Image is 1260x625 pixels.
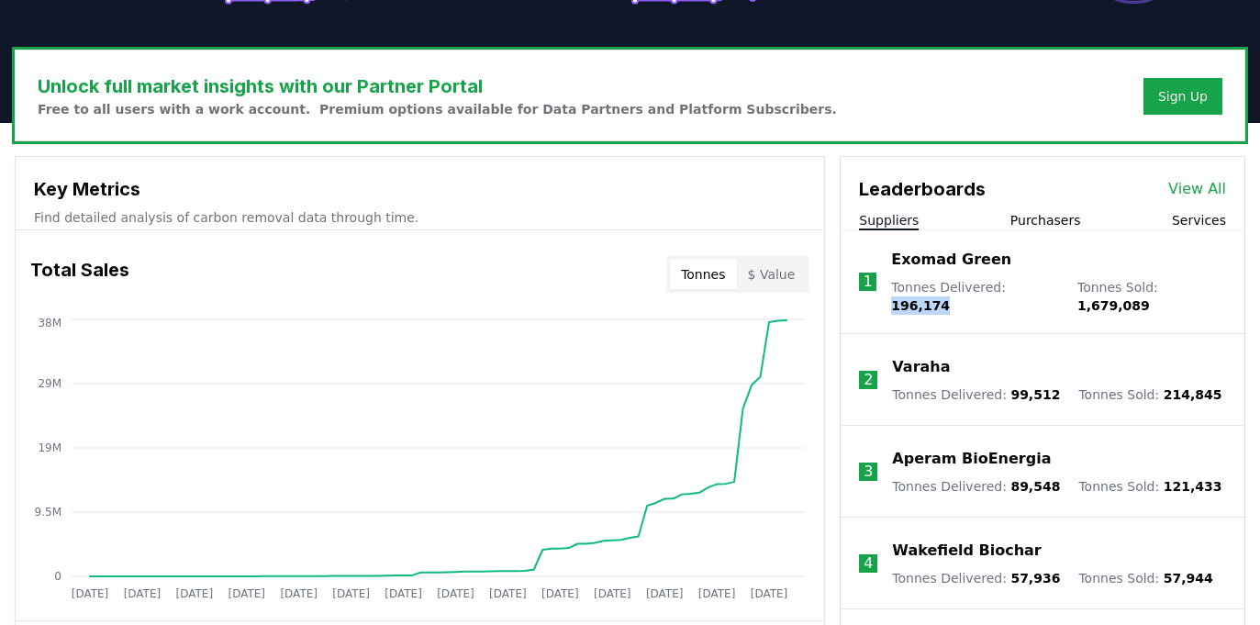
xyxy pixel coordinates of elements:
[1143,78,1222,115] button: Sign Up
[1010,571,1060,586] span: 57,936
[176,587,214,600] tspan: [DATE]
[1164,387,1222,402] span: 214,845
[35,506,61,519] tspan: 9.5M
[670,260,736,289] button: Tonnes
[1078,569,1212,587] p: Tonnes Sold :
[437,587,474,600] tspan: [DATE]
[737,260,807,289] button: $ Value
[30,256,129,293] h3: Total Sales
[1010,211,1081,229] button: Purchasers
[751,587,788,600] tspan: [DATE]
[864,552,873,575] p: 4
[1078,385,1221,404] p: Tonnes Sold :
[864,461,873,483] p: 3
[891,278,1059,315] p: Tonnes Delivered :
[1077,278,1226,315] p: Tonnes Sold :
[698,587,736,600] tspan: [DATE]
[859,211,919,229] button: Suppliers
[38,441,61,454] tspan: 19M
[892,356,950,378] a: Varaha
[1172,211,1226,229] button: Services
[892,569,1060,587] p: Tonnes Delivered :
[1077,298,1150,313] span: 1,679,089
[891,249,1011,271] a: Exomad Green
[124,587,162,600] tspan: [DATE]
[892,448,1051,470] a: Aperam BioEnergia
[541,587,579,600] tspan: [DATE]
[72,587,109,600] tspan: [DATE]
[34,175,806,203] h3: Key Metrics
[1010,479,1060,494] span: 89,548
[228,587,265,600] tspan: [DATE]
[38,317,61,329] tspan: 38M
[1168,178,1226,200] a: View All
[864,271,873,293] p: 1
[38,377,61,390] tspan: 29M
[332,587,370,600] tspan: [DATE]
[892,477,1060,496] p: Tonnes Delivered :
[34,208,806,227] p: Find detailed analysis of carbon removal data through time.
[385,587,422,600] tspan: [DATE]
[891,298,950,313] span: 196,174
[38,73,837,100] h3: Unlock full market insights with our Partner Portal
[892,385,1060,404] p: Tonnes Delivered :
[864,369,873,391] p: 2
[859,175,986,203] h3: Leaderboards
[1164,571,1213,586] span: 57,944
[1164,479,1222,494] span: 121,433
[892,540,1041,562] a: Wakefield Biochar
[594,587,631,600] tspan: [DATE]
[54,570,61,583] tspan: 0
[1010,387,1060,402] span: 99,512
[38,100,837,118] p: Free to all users with a work account. Premium options available for Data Partners and Platform S...
[1078,477,1221,496] p: Tonnes Sold :
[1158,87,1208,106] a: Sign Up
[280,587,318,600] tspan: [DATE]
[646,587,684,600] tspan: [DATE]
[489,587,527,600] tspan: [DATE]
